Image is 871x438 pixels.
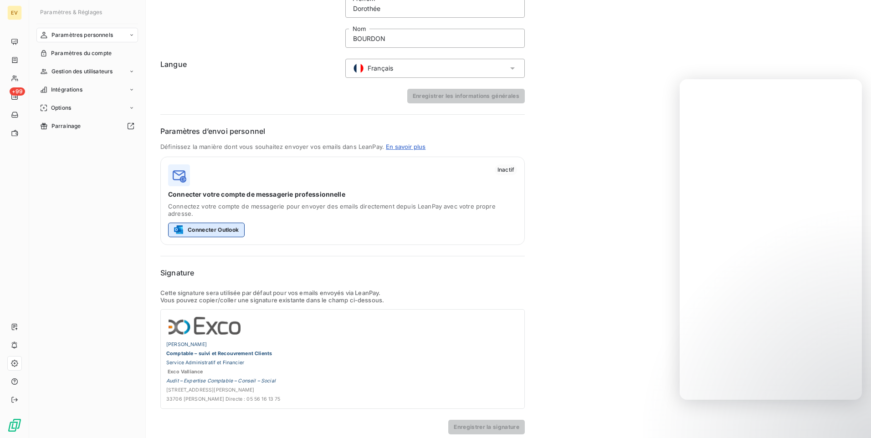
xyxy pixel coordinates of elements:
h6: Langue [160,59,340,78]
p: Vous pouvez copier/coller une signature existante dans le champ ci-dessous. [160,296,525,304]
a: En savoir plus [386,143,425,150]
button: Enregistrer les informations générales [407,89,525,103]
h6: Signature [160,267,525,278]
p: Cette signature sera utilisée par défaut pour vos emails envoyés via LeanPay. [160,289,525,296]
button: Connecter Outlook [168,223,245,237]
h6: Paramètres d’envoi personnel [160,126,525,137]
span: Définissez la manière dont vous souhaitez envoyer vos emails dans LeanPay. [160,143,384,150]
img: Logo LeanPay [7,418,22,433]
a: Parrainage [36,119,138,133]
span: [PERSON_NAME] [166,341,207,347]
span: Intégrations [51,86,82,94]
iframe: Intercom live chat [680,79,862,400]
iframe: Intercom live chat [840,407,862,429]
div: EV [7,5,22,20]
span: Parrainage [51,122,81,130]
span: Paramètres personnels [51,31,113,39]
input: placeholder [345,29,525,48]
span: Connectez votre compte de messagerie pour envoyer des emails directement depuis LeanPay avec votr... [168,203,517,217]
span: Options [51,104,71,112]
span: Connecter votre compte de messagerie professionnelle [168,190,517,199]
span: Gestion des utilisateurs [51,67,113,76]
span: +99 [10,87,25,96]
a: Paramètres du compte [36,46,138,61]
span: 33706 [PERSON_NAME] Directe : 05 56 16 13 75 [166,396,281,402]
span: Français [368,64,393,73]
span: Exco Valliance [168,369,203,375]
span: Paramètres du compte [51,49,112,57]
span: Service Administratif et Financier [166,360,244,366]
span: Comptable – suivi et Recouvrement Clients [166,351,272,357]
img: logo [168,164,190,186]
span: Inactif [495,164,517,175]
span: Paramètres & Réglages [40,9,102,15]
span: Audit – Expertise Comptable – Conseil – Social [166,378,276,384]
span: [STREET_ADDRESS][PERSON_NAME] [166,387,254,393]
button: Enregistrer la signature [448,420,525,434]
